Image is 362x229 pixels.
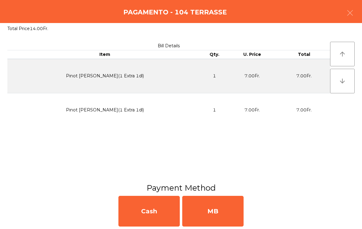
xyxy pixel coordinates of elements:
[202,50,226,59] th: Qty.
[7,59,202,93] td: Pinot [PERSON_NAME]
[226,50,278,59] th: U. Price
[339,77,346,85] i: arrow_downward
[278,93,330,127] td: 7.00Fr.
[182,196,244,227] div: MB
[5,182,357,193] h3: Payment Method
[158,43,180,49] span: Bill Details
[118,196,180,227] div: Cash
[30,26,48,31] span: 14.00Fr.
[118,73,144,79] span: (1 Extra 1dl)
[278,59,330,93] td: 7.00Fr.
[202,93,226,127] td: 1
[202,59,226,93] td: 1
[7,26,30,31] span: Total Price
[330,42,355,66] button: arrow_upward
[226,93,278,127] td: 7.00Fr.
[123,8,227,17] h4: Pagamento - 104 TERRASSE
[7,50,202,59] th: Item
[339,50,346,58] i: arrow_upward
[7,93,202,127] td: Pinot [PERSON_NAME]
[118,107,144,113] span: (1 Extra 1dl)
[330,69,355,93] button: arrow_downward
[226,59,278,93] td: 7.00Fr.
[278,50,330,59] th: Total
